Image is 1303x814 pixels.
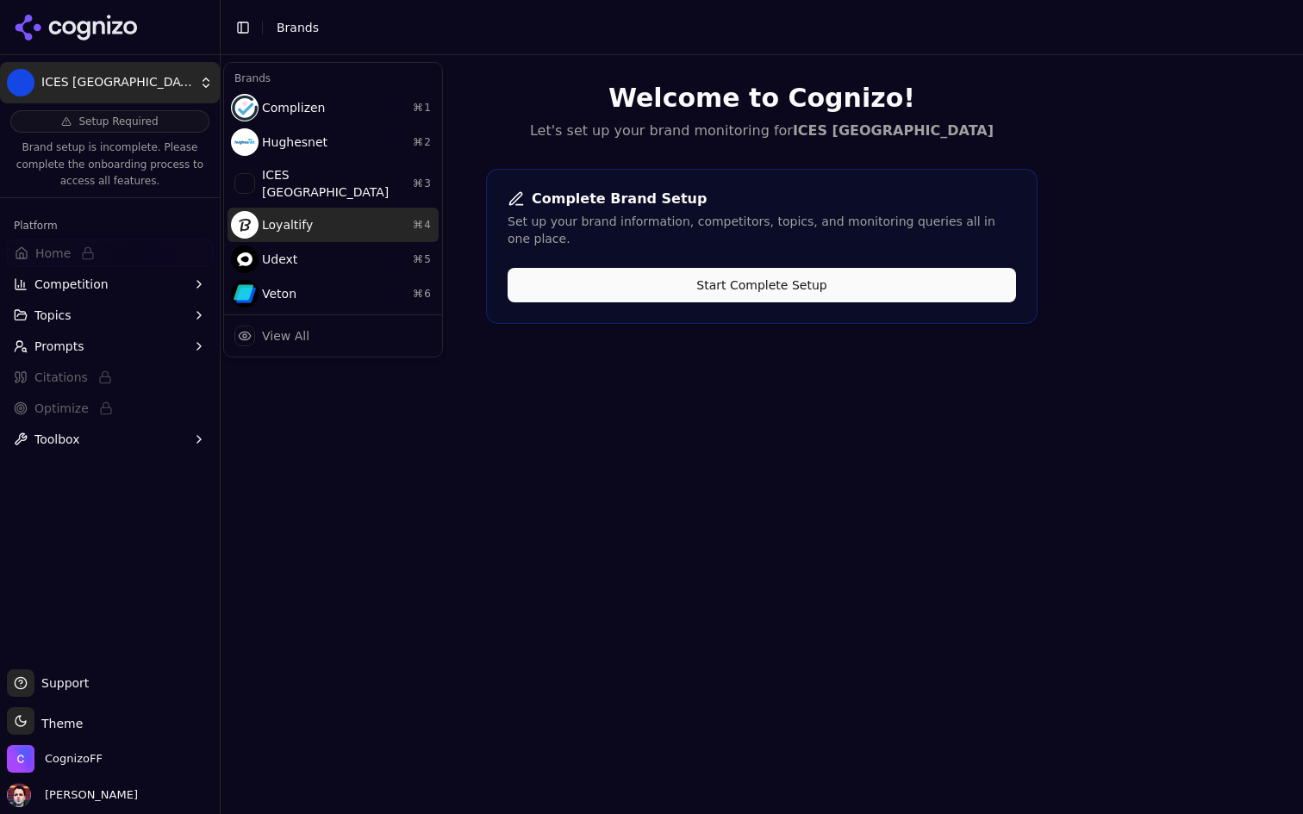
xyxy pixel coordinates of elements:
[413,218,432,232] span: ⌘ 4
[413,177,432,190] span: ⌘ 3
[231,211,259,239] img: Loyaltify
[231,128,259,156] img: Hughesnet
[413,252,432,266] span: ⌘ 5
[413,101,432,115] span: ⌘ 1
[228,66,439,90] div: Brands
[228,125,439,159] div: Hughesnet
[231,94,259,121] img: Complizen
[223,62,443,357] div: Current brand: ICES Turkey
[262,327,309,345] div: View All
[228,242,439,277] div: Udext
[228,90,439,125] div: Complizen
[413,135,432,149] span: ⌘ 2
[231,280,259,308] img: Veton
[231,170,259,197] img: ICES Turkey
[231,245,259,273] img: Udext
[228,277,439,311] div: Veton
[228,208,439,242] div: Loyaltify
[228,159,439,208] div: ICES [GEOGRAPHIC_DATA]
[413,287,432,301] span: ⌘ 6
